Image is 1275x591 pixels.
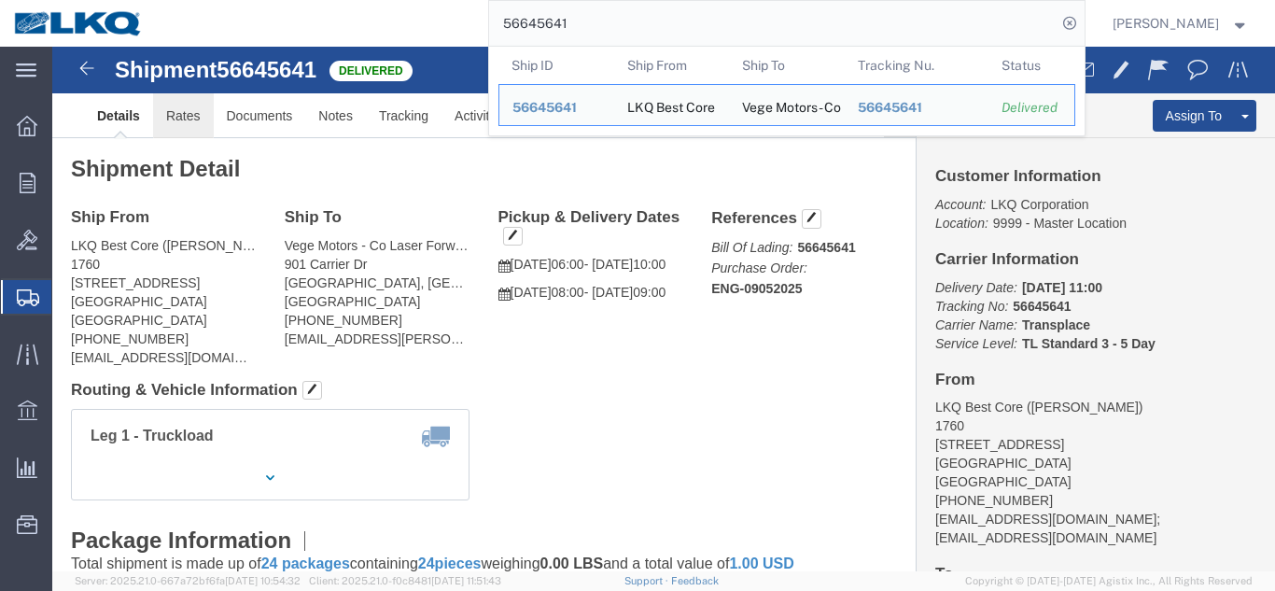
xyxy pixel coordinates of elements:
[489,1,1057,46] input: Search for shipment number, reference number
[1113,13,1219,34] span: Chaudhari Hakeem
[729,47,845,84] th: Ship To
[13,9,144,37] img: logo
[671,575,719,586] a: Feedback
[1002,98,1061,118] div: Delivered
[613,47,729,84] th: Ship From
[624,575,671,586] a: Support
[1112,12,1250,35] button: [PERSON_NAME]
[857,100,921,115] span: 56645641
[988,47,1075,84] th: Status
[626,85,714,125] div: LKQ Best Core
[857,98,975,118] div: 56645641
[75,575,301,586] span: Server: 2025.21.0-667a72bf6fa
[512,98,601,118] div: 56645641
[844,47,988,84] th: Tracking Nu.
[225,575,301,586] span: [DATE] 10:54:32
[498,47,614,84] th: Ship ID
[431,575,501,586] span: [DATE] 11:51:43
[498,47,1085,135] table: Search Results
[512,100,577,115] span: 56645641
[52,47,1275,571] iframe: FS Legacy Container
[742,85,832,125] div: Vege Motors - Co Laser Forwarding, INC.
[309,575,501,586] span: Client: 2025.21.0-f0c8481
[965,573,1253,589] span: Copyright © [DATE]-[DATE] Agistix Inc., All Rights Reserved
